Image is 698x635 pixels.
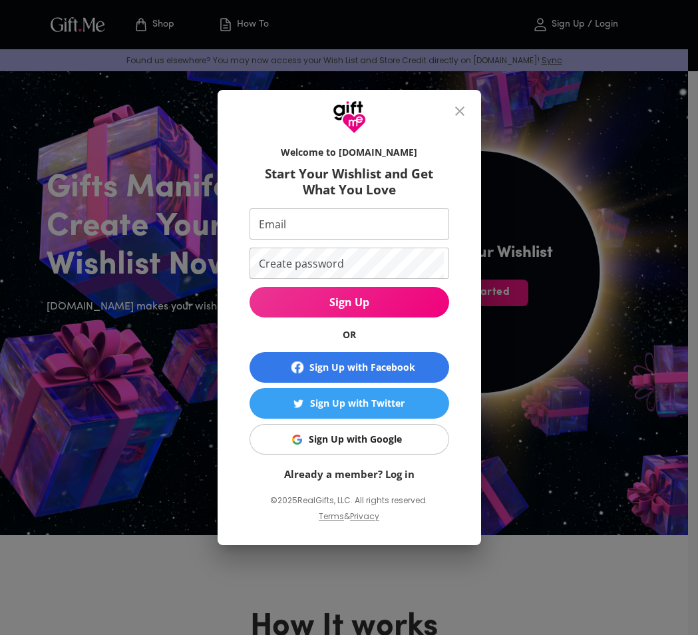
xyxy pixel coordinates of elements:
[250,328,449,341] h6: OR
[250,295,449,310] span: Sign Up
[310,396,405,411] div: Sign Up with Twitter
[350,511,379,522] a: Privacy
[250,146,449,159] h6: Welcome to [DOMAIN_NAME]
[309,432,402,447] div: Sign Up with Google
[292,435,302,445] img: Sign Up with Google
[309,360,415,375] div: Sign Up with Facebook
[333,101,366,134] img: GiftMe Logo
[444,95,476,127] button: close
[284,467,415,481] a: Already a member? Log in
[250,424,449,455] button: Sign Up with GoogleSign Up with Google
[250,492,449,509] p: © 2025 RealGifts, LLC. All rights reserved.
[250,287,449,317] button: Sign Up
[344,509,350,534] p: &
[319,511,344,522] a: Terms
[293,399,303,409] img: Sign Up with Twitter
[250,352,449,383] button: Sign Up with Facebook
[250,388,449,419] button: Sign Up with TwitterSign Up with Twitter
[250,166,449,198] h6: Start Your Wishlist and Get What You Love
